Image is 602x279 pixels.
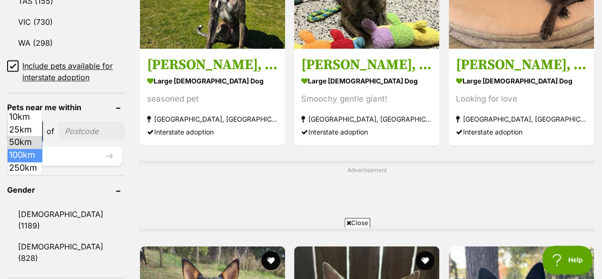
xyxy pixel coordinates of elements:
[147,56,278,74] h3: [PERSON_NAME], the greyhound
[147,113,278,125] strong: [GEOGRAPHIC_DATA], [GEOGRAPHIC_DATA]
[7,60,125,83] a: Include pets available for interstate adoption
[58,122,125,140] input: postcode
[456,56,587,74] h3: [PERSON_NAME], the greyhound
[301,74,432,88] strong: large [DEMOGRAPHIC_DATA] Dog
[194,178,540,221] iframe: Advertisement
[301,93,432,105] div: Smoochy gentle giant!
[8,111,42,124] li: 10km
[147,93,278,105] div: seasoned pet
[301,113,432,125] strong: [GEOGRAPHIC_DATA], [GEOGRAPHIC_DATA]
[456,125,587,138] div: Interstate adoption
[449,49,594,145] a: [PERSON_NAME], the greyhound large [DEMOGRAPHIC_DATA] Dog Looking for love [GEOGRAPHIC_DATA], [GE...
[7,186,125,194] header: Gender
[22,60,125,83] span: Include pets available for interstate adoption
[543,246,592,274] iframe: Help Scout Beacon - Open
[7,236,125,268] a: [DEMOGRAPHIC_DATA] (828)
[8,136,42,149] li: 50km
[7,103,125,112] header: Pets near me within
[7,204,125,235] a: [DEMOGRAPHIC_DATA] (1189)
[456,93,587,105] div: Looking for love
[47,125,54,137] span: of
[8,124,42,136] li: 25km
[456,74,587,88] strong: large [DEMOGRAPHIC_DATA] Dog
[456,113,587,125] strong: [GEOGRAPHIC_DATA], [GEOGRAPHIC_DATA]
[301,125,432,138] div: Interstate adoption
[294,49,439,145] a: [PERSON_NAME], the greyhound large [DEMOGRAPHIC_DATA] Dog Smoochy gentle giant! [GEOGRAPHIC_DATA]...
[128,231,474,274] iframe: Advertisement
[147,125,278,138] div: Interstate adoption
[7,12,125,32] a: VIC (730)
[7,146,122,165] button: Update
[8,149,42,162] li: 100km
[7,33,125,53] a: WA (298)
[140,49,285,145] a: [PERSON_NAME], the greyhound large [DEMOGRAPHIC_DATA] Dog seasoned pet [GEOGRAPHIC_DATA], [GEOGRA...
[301,56,432,74] h3: [PERSON_NAME], the greyhound
[139,161,595,231] div: Advertisement
[8,162,42,175] li: 250km
[345,218,370,227] span: Close
[147,74,278,88] strong: large [DEMOGRAPHIC_DATA] Dog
